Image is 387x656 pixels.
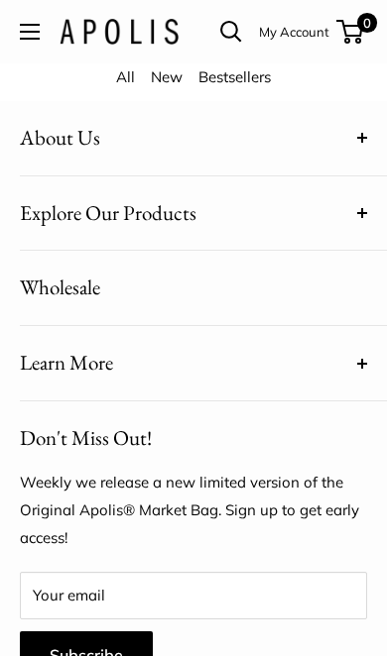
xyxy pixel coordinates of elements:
[20,271,100,307] span: Wholesale
[60,19,179,45] img: Apolis
[259,20,329,44] a: My Account
[357,13,377,33] span: 0
[20,196,196,233] span: Explore Our Products
[20,402,367,477] p: Don't Miss Out!
[20,327,367,401] button: Learn More
[116,67,135,86] a: All
[20,252,367,326] a: Wholesale
[20,121,100,158] span: About Us
[20,102,367,176] button: About Us
[151,67,183,86] a: New
[20,24,40,40] button: Open menu
[20,177,367,252] button: Explore Our Products
[338,20,363,44] a: 0
[20,346,113,383] span: Learn More
[220,21,242,43] a: Open search
[198,67,271,86] a: Bestsellers
[20,470,367,553] p: Weekly we release a new limited version of the Original Apolis® Market Bag. Sign up to get early ...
